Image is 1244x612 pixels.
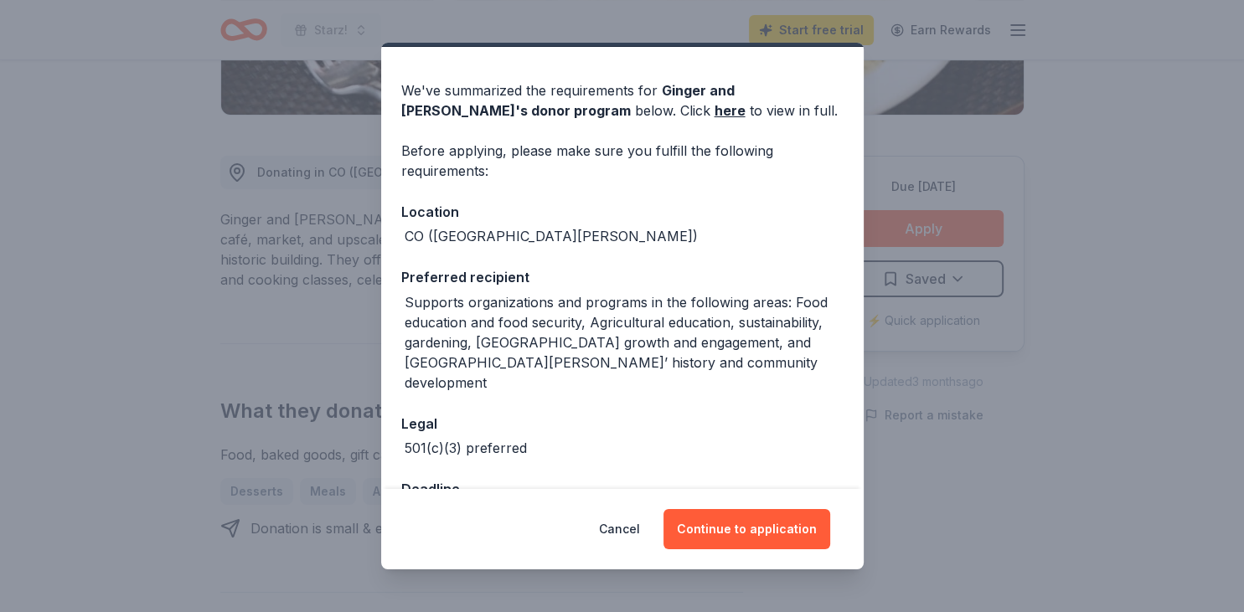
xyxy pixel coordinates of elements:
button: Continue to application [663,509,830,549]
div: Location [401,201,844,223]
div: 501(c)(3) preferred [405,438,527,458]
div: Before applying, please make sure you fulfill the following requirements: [401,141,844,181]
div: CO ([GEOGRAPHIC_DATA][PERSON_NAME]) [405,226,698,246]
a: here [715,100,746,121]
button: Cancel [599,509,640,549]
div: Deadline [401,478,844,500]
div: We've summarized the requirements for below. Click to view in full. [401,80,844,121]
div: Supports organizations and programs in the following areas: Food education and food security, Agr... [405,292,844,393]
div: Legal [401,413,844,435]
div: Preferred recipient [401,266,844,288]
